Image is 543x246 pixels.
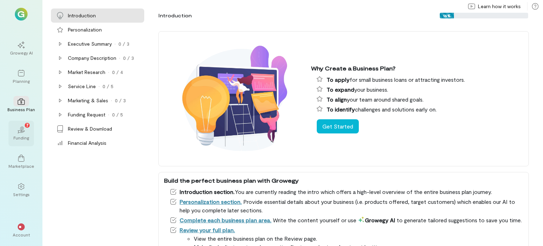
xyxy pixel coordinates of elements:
[108,111,109,118] div: ·
[99,83,100,90] div: ·
[170,198,523,214] li: Provide essential details about your business (i.e. products offered, target customers) which ena...
[317,75,523,84] li: for small business loans or attracting investors.
[8,36,34,61] a: Growegy AI
[8,121,34,146] a: Funding
[194,234,523,243] li: View the entire business plan on the Review page.
[26,122,29,128] span: 7
[13,78,30,84] div: Planning
[119,55,120,62] div: ·
[68,40,112,47] div: Executive Summary
[68,12,96,19] div: Introduction
[180,198,242,205] a: Personalization section.
[158,12,192,19] div: Introduction
[8,177,34,203] a: Settings
[8,163,34,169] div: Marketplace
[68,55,116,62] div: Company Description
[118,40,129,47] div: 0 / 3
[13,191,30,197] div: Settings
[68,97,108,104] div: Marketing & Sales
[317,95,523,104] li: your team around shared goals.
[115,97,126,104] div: 0 / 3
[317,119,359,133] button: Get Started
[164,35,305,162] img: Why create a business plan
[103,83,113,90] div: 0 / 5
[68,111,105,118] div: Funding Request
[112,111,123,118] div: 0 / 5
[327,76,350,83] span: To apply
[68,125,112,132] div: Review & Download
[170,188,523,196] li: You are currently reading the intro which offers a high-level overview of the entire business pla...
[327,96,347,103] span: To align
[68,139,106,147] div: Financial Analysis
[68,69,105,76] div: Market Research
[123,55,134,62] div: 0 / 3
[180,188,235,195] span: Introduction section.
[358,217,395,223] span: Growegy AI
[327,106,355,113] span: To identify
[68,83,96,90] div: Service Line
[7,107,35,112] div: Business Plan
[180,227,235,233] a: Review your full plan.
[170,216,523,224] li: Write the content yourself or use to generate tailored suggestions to save you time.
[311,64,523,73] div: Why Create a Business Plan?
[8,149,34,175] a: Marketplace
[68,26,102,33] div: Personalization
[317,105,523,114] li: challenges and solutions early on.
[13,135,29,141] div: Funding
[10,50,33,56] div: Growegy AI
[108,69,109,76] div: ·
[13,232,30,238] div: Account
[180,217,271,223] a: Complete each business plan area.
[164,176,523,185] div: Build the perfect business plan with Growegy
[115,40,116,47] div: ·
[112,69,123,76] div: 0 / 4
[478,3,521,10] span: Learn how it works
[327,86,354,93] span: To expand
[317,85,523,94] li: your business.
[8,92,34,118] a: Business Plan
[8,64,34,90] a: Planning
[111,97,112,104] div: ·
